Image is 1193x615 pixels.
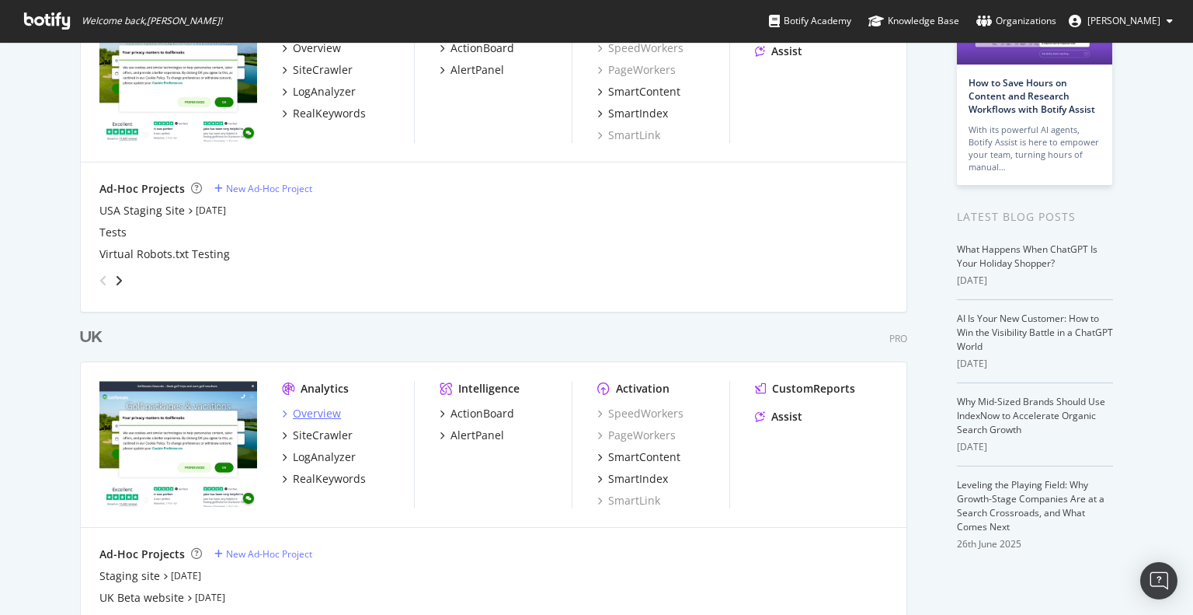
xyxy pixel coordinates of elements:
[755,381,855,397] a: CustomReports
[597,84,680,100] a: SmartContent
[868,13,959,29] div: Knowledge Base
[282,471,366,487] a: RealKeywords
[99,203,185,218] a: USA Staging Site
[282,428,353,443] a: SiteCrawler
[458,381,520,397] div: Intelligence
[93,268,113,293] div: angle-left
[957,395,1105,436] a: Why Mid-Sized Brands Should Use IndexNow to Accelerate Organic Search Growth
[214,547,312,561] a: New Ad-Hoc Project
[597,62,676,78] a: PageWorkers
[282,406,341,421] a: Overview
[440,62,504,78] a: AlertPanel
[1056,9,1185,33] button: [PERSON_NAME]
[608,106,668,121] div: SmartIndex
[195,591,225,604] a: [DATE]
[282,106,366,121] a: RealKeywords
[99,568,160,584] a: Staging site
[976,13,1056,29] div: Organizations
[1087,14,1160,27] span: Sara Kennedy
[597,106,668,121] a: SmartIndex
[957,440,1113,454] div: [DATE]
[597,406,683,421] a: SpeedWorkers
[99,381,257,507] img: www.golfbreaks.com/en-gb/
[440,406,514,421] a: ActionBoard
[293,62,353,78] div: SiteCrawler
[196,204,226,217] a: [DATE]
[616,381,670,397] div: Activation
[597,128,660,143] a: SmartLink
[597,428,676,443] a: PageWorkers
[293,40,341,56] div: Overview
[282,40,341,56] a: Overview
[597,40,683,56] a: SpeedWorkers
[450,62,504,78] div: AlertPanel
[99,547,185,562] div: Ad-Hoc Projects
[957,357,1113,371] div: [DATE]
[282,84,356,100] a: LogAnalyzer
[969,76,1095,116] a: How to Save Hours on Content and Research Workflows with Botify Assist
[771,409,802,425] div: Assist
[282,62,353,78] a: SiteCrawler
[282,449,356,465] a: LogAnalyzer
[226,182,312,195] div: New Ad-Hoc Project
[171,569,201,582] a: [DATE]
[957,208,1113,225] div: Latest Blog Posts
[597,449,680,465] a: SmartContent
[113,273,124,288] div: angle-right
[99,181,185,197] div: Ad-Hoc Projects
[440,428,504,443] a: AlertPanel
[301,381,349,397] div: Analytics
[755,409,802,425] a: Assist
[99,590,184,606] a: UK Beta website
[99,246,230,262] a: Virtual Robots.txt Testing
[597,471,668,487] a: SmartIndex
[293,428,353,443] div: SiteCrawler
[597,493,660,508] a: SmartLink
[957,537,1113,551] div: 26th June 2025
[889,332,907,345] div: Pro
[771,44,802,59] div: Assist
[969,124,1101,173] div: With its powerful AI agents, Botify Assist is here to empower your team, turning hours of manual…
[608,449,680,465] div: SmartContent
[293,471,366,487] div: RealKeywords
[450,40,514,56] div: ActionBoard
[1140,562,1177,599] div: Open Intercom Messenger
[82,15,222,27] span: Welcome back, [PERSON_NAME] !
[293,106,366,121] div: RealKeywords
[772,381,855,397] div: CustomReports
[957,274,1113,288] div: [DATE]
[769,13,851,29] div: Botify Academy
[608,471,668,487] div: SmartIndex
[226,547,312,561] div: New Ad-Hoc Project
[99,225,127,240] a: Tests
[293,84,356,100] div: LogAnalyzer
[99,16,257,142] img: www.golfbreaks.com/en-us/
[293,406,341,421] div: Overview
[957,243,1097,270] a: What Happens When ChatGPT Is Your Holiday Shopper?
[608,84,680,100] div: SmartContent
[957,478,1104,533] a: Leveling the Playing Field: Why Growth-Stage Companies Are at a Search Crossroads, and What Comes...
[80,327,103,349] div: UK
[293,449,356,465] div: LogAnalyzer
[214,182,312,195] a: New Ad-Hoc Project
[80,327,109,349] a: UK
[450,428,504,443] div: AlertPanel
[957,312,1113,353] a: AI Is Your New Customer: How to Win the Visibility Battle in a ChatGPT World
[440,40,514,56] a: ActionBoard
[755,44,802,59] a: Assist
[450,406,514,421] div: ActionBoard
